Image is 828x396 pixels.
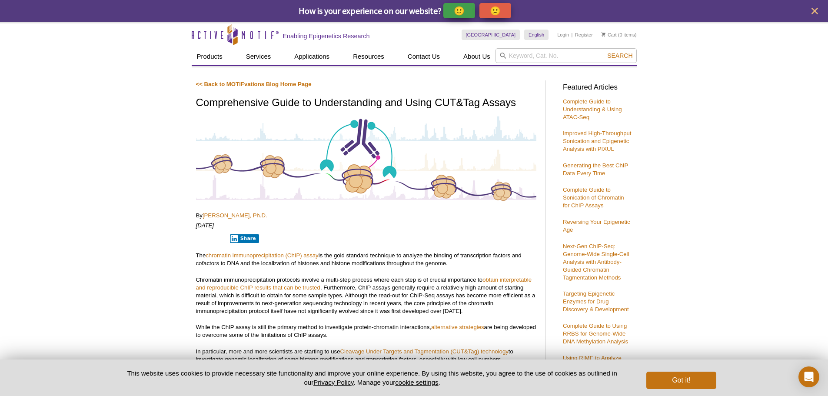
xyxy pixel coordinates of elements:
a: Login [557,32,569,38]
button: Share [230,234,259,243]
a: Resources [348,48,389,65]
a: Applications [289,48,335,65]
a: Privacy Policy [313,379,353,386]
li: | [572,30,573,40]
h3: Featured Articles [563,84,632,91]
a: Products [192,48,228,65]
em: [DATE] [196,222,214,229]
input: Keyword, Cat. No. [495,48,637,63]
h1: Comprehensive Guide to Understanding and Using CUT&Tag Assays [196,97,536,110]
button: close [809,6,820,17]
a: Complete Guide to Using RRBS for Genome-Wide DNA Methylation Analysis [563,323,628,345]
button: Search [605,52,635,60]
a: Register [575,32,593,38]
a: Generating the Best ChIP Data Every Time [563,162,628,176]
a: English [524,30,549,40]
a: Complete Guide to Understanding & Using ATAC-Seq [563,98,622,120]
a: Reversing Your Epigenetic Age [563,219,630,233]
span: How is your experience on our website? [299,5,442,16]
img: Antibody-Based Tagmentation Notes [196,115,536,202]
button: Got it! [646,372,716,389]
p: 🙁 [490,5,501,16]
a: Using RIME to Analyze Protein-Protein Interactions on Chromatin [563,355,628,377]
span: Search [607,52,632,59]
a: Cleavage Under Targets and Tagmentation (CUT&Tag) technology [340,348,509,355]
a: << Back to MOTIFvations Blog Home Page [196,81,312,87]
p: 🙂 [454,5,465,16]
a: Contact Us [402,48,445,65]
img: Your Cart [602,32,605,37]
a: chromatin immunoprecipitation (ChIP) assay [206,252,318,259]
a: Targeting Epigenetic Enzymes for Drug Discovery & Development [563,290,629,313]
a: Improved High-Throughput Sonication and Epigenetic Analysis with PIXUL [563,130,632,152]
div: Open Intercom Messenger [798,366,819,387]
h2: Enabling Epigenetics Research [283,32,370,40]
li: (0 items) [602,30,637,40]
p: In particular, more and more scientists are starting to use to investigate genomic localization o... [196,348,536,363]
p: The is the gold standard technique to analyze the binding of transcription factors and cofactors ... [196,252,536,267]
a: Cart [602,32,617,38]
button: cookie settings [395,379,438,386]
p: Chromatin immunoprecipitation protocols involve a multi-step process where each step is of crucia... [196,276,536,315]
a: Complete Guide to Sonication of Chromatin for ChIP Assays [563,186,624,209]
a: Services [241,48,276,65]
a: obtain interpretable and reproducible ChIP results that can be trusted [196,276,532,291]
p: By [196,212,536,220]
a: alternative strategies [431,324,484,330]
a: Next-Gen ChIP-Seq: Genome-Wide Single-Cell Analysis with Antibody-Guided Chromatin Tagmentation M... [563,243,629,281]
a: [GEOGRAPHIC_DATA] [462,30,520,40]
a: About Us [458,48,495,65]
a: [PERSON_NAME], Ph.D. [203,212,267,219]
p: While the ChIP assay is still the primary method to investigate protein-chromatin interactions, a... [196,323,536,339]
iframe: X Post Button [196,234,224,243]
p: This website uses cookies to provide necessary site functionality and improve your online experie... [112,369,632,387]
